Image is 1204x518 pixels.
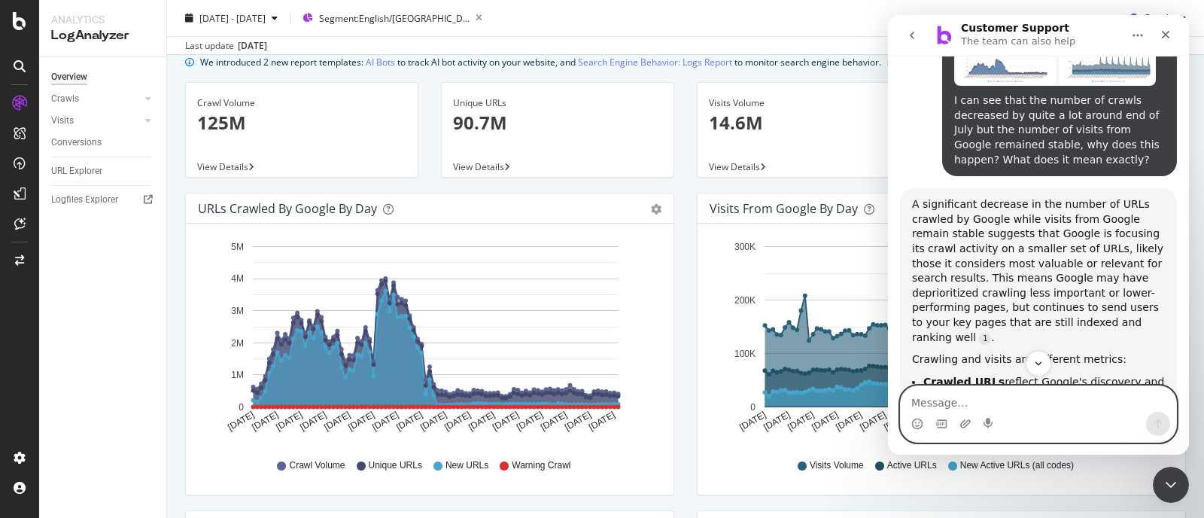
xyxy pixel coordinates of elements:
[91,318,103,330] a: Source reference 9276107:
[810,410,840,433] text: [DATE]
[887,459,937,472] span: Active URLs
[197,110,406,136] p: 125M
[289,459,345,472] span: Crawl Volume
[710,201,858,216] div: Visits from Google by day
[51,69,156,85] a: Overview
[370,410,400,433] text: [DATE]
[298,410,328,433] text: [DATE]
[512,459,570,472] span: Warning Crawl
[66,78,277,152] div: I can see that the number of crawls decreased by quite a lot around end of July but the number of...
[709,110,918,136] p: 14.6M
[762,410,792,433] text: [DATE]
[539,410,569,433] text: [DATE]
[491,410,521,433] text: [DATE]
[198,236,655,445] svg: A chart.
[51,27,154,44] div: LogAnalyzer
[231,338,244,349] text: 2M
[418,410,448,433] text: [DATE]
[51,113,74,129] div: Visits
[734,349,756,359] text: 100K
[51,69,87,85] div: Overview
[709,96,918,110] div: Visits Volume
[515,410,545,433] text: [DATE]
[453,110,662,136] p: 90.7M
[51,192,156,208] a: Logfiles Explorer
[319,11,470,24] span: Segment: English/[GEOGRAPHIC_DATA]
[960,459,1074,472] span: New Active URLs (all codes)
[274,410,304,433] text: [DATE]
[750,402,756,413] text: 0
[369,459,422,472] span: Unique URLs
[51,91,141,107] a: Crawls
[199,11,266,24] span: [DATE] - [DATE]
[709,160,760,173] span: View Details
[563,410,593,433] text: [DATE]
[322,410,352,433] text: [DATE]
[197,96,406,110] div: Crawl Volume
[179,6,284,30] button: [DATE] - [DATE]
[200,54,881,70] div: We introduced 2 new report templates: to track AI bot activity on your website, and to monitor se...
[883,51,895,73] button: close banner
[96,403,108,415] button: Start recording
[231,242,244,252] text: 5M
[296,6,488,30] button: Segment:English/[GEOGRAPHIC_DATA]
[231,306,244,316] text: 3M
[858,410,888,433] text: [DATE]
[231,274,244,285] text: 4M
[587,410,617,433] text: [DATE]
[238,39,267,53] div: [DATE]
[710,236,1166,445] svg: A chart.
[834,410,864,433] text: [DATE]
[197,160,248,173] span: View Details
[138,336,163,361] button: Scroll to bottom
[51,113,141,129] a: Visits
[737,410,768,433] text: [DATE]
[258,397,282,421] button: Send a message…
[51,163,156,179] a: URL Explorer
[651,204,661,215] div: gear
[453,160,504,173] span: View Details
[1153,467,1189,503] iframe: Intercom live chat
[47,403,59,415] button: Gif picker
[1123,6,1192,30] button: Google
[250,410,280,433] text: [DATE]
[23,403,35,415] button: Emoji picker
[185,54,1186,70] div: info banner
[51,135,156,151] a: Conversions
[445,459,488,472] span: New URLs
[442,410,473,433] text: [DATE]
[198,201,377,216] div: URLs Crawled by Google by day
[51,163,102,179] div: URL Explorer
[71,403,84,415] button: Upload attachment
[24,182,277,330] div: A significant decrease in the number of URLs crawled by Google while visits from Google remain st...
[366,54,395,70] a: AI Bots
[13,371,288,397] textarea: Message…
[239,402,244,413] text: 0
[786,410,816,433] text: [DATE]
[810,459,864,472] span: Visits Volume
[231,370,244,380] text: 1M
[734,242,756,252] text: 300K
[51,135,102,151] div: Conversions
[888,15,1189,455] iframe: Intercom live chat
[578,54,732,70] a: Search Engine Behavior: Logs Report
[51,91,79,107] div: Crawls
[453,96,662,110] div: Unique URLs
[185,39,267,53] div: Last update
[51,12,154,27] div: Analytics
[35,361,117,373] b: Crawled URLs
[346,410,376,433] text: [DATE]
[51,192,118,208] div: Logfiles Explorer
[226,410,256,433] text: [DATE]
[467,410,497,433] text: [DATE]
[1144,11,1174,24] span: Google
[394,410,424,433] text: [DATE]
